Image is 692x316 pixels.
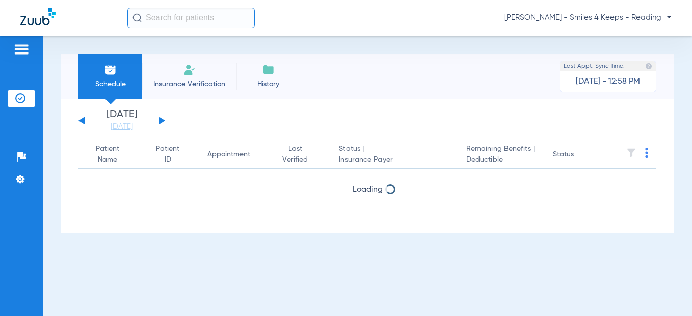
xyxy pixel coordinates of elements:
img: Schedule [104,64,117,76]
th: Remaining Benefits | [458,141,545,169]
span: History [244,79,292,89]
span: [DATE] - 12:58 PM [576,76,640,87]
th: Status | [331,141,458,169]
div: Patient ID [154,144,181,165]
iframe: Chat Widget [641,267,692,316]
span: Insurance Payer [339,154,449,165]
input: Search for patients [127,8,255,28]
img: last sync help info [645,63,652,70]
img: History [262,64,275,76]
div: Appointment [207,149,250,160]
img: filter.svg [626,148,636,158]
div: Patient Name [87,144,138,165]
img: Manual Insurance Verification [183,64,196,76]
span: Deductible [466,154,537,165]
a: [DATE] [91,122,152,132]
span: Loading [353,186,383,194]
div: Patient ID [154,144,191,165]
img: Search Icon [132,13,142,22]
span: [PERSON_NAME] - Smiles 4 Keeps - Reading [504,13,672,23]
span: Schedule [86,79,135,89]
div: Appointment [207,149,260,160]
div: Patient Name [87,144,128,165]
img: hamburger-icon [13,43,30,56]
span: Insurance Verification [150,79,229,89]
div: Last Verified [277,144,314,165]
img: Zuub Logo [20,8,56,25]
th: Status [545,141,614,169]
span: Last Appt. Sync Time: [564,61,625,71]
div: Last Verified [277,144,323,165]
li: [DATE] [91,110,152,132]
img: group-dot-blue.svg [645,148,648,158]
